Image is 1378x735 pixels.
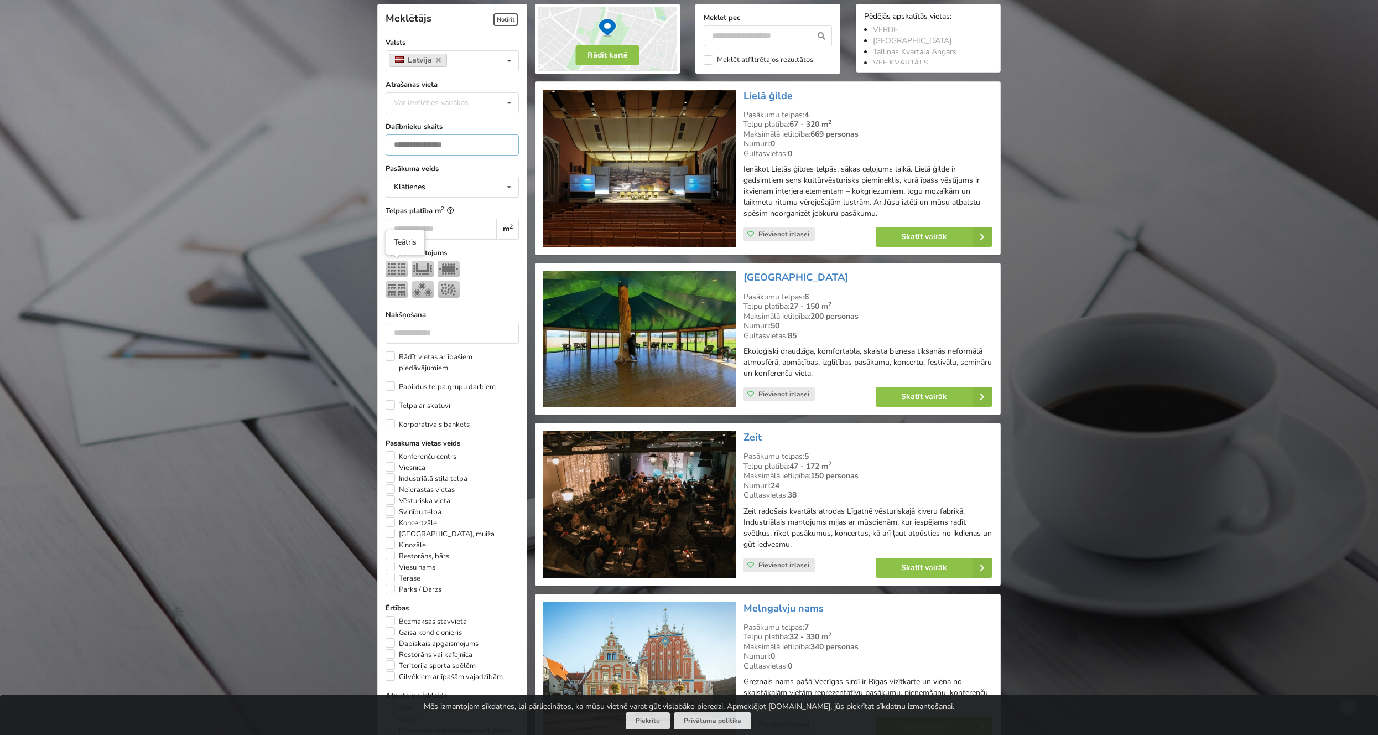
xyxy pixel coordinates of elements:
div: Klātienes [394,183,425,191]
label: Viesu nams [386,562,435,573]
strong: 0 [788,661,792,671]
strong: 38 [788,490,797,500]
label: Neierastas vietas [386,484,455,495]
sup: 2 [509,222,513,231]
label: Dalībnieku skaits [386,121,519,132]
label: Teritorija sporta spēlēm [386,660,476,671]
img: Klase [386,281,408,298]
img: Konferenču centrs | Rīga | Lielā ģilde [543,90,735,247]
div: Telpu platība: [743,632,992,642]
a: Tallinas Kvartāla Angārs [873,46,956,57]
img: Industriālā stila telpa | Līgatne | Zeit [543,431,735,578]
strong: 85 [788,330,797,341]
a: VERDE [873,24,898,35]
a: Skatīt vairāk [876,558,992,578]
img: Konferenču centrs | Jelgavas novads | LIZARI ART Village [543,271,735,407]
sup: 2 [828,630,831,639]
label: Svinību telpa [386,506,441,517]
p: Ienākot Lielās ģildes telpās, sākas ceļojums laikā. Lielā ģilde ir gadsimtiem sens kultūrvēsturis... [743,164,992,219]
sup: 2 [828,300,831,308]
span: Pievienot izlasei [758,390,809,398]
label: Korporatīvais bankets [386,419,470,430]
label: Parks / Dārzs [386,584,441,595]
label: Vēsturiska vieta [386,495,450,506]
a: VEF KVARTĀLS [873,58,929,68]
a: Latvija [389,54,447,67]
img: table_icon_5_off.png [386,261,408,277]
a: [GEOGRAPHIC_DATA] [743,271,848,284]
button: Piekrītu [626,712,670,729]
img: Bankets [412,281,434,298]
label: Meklēt pēc [704,12,832,23]
div: Pasākumu telpas: [743,623,992,633]
sup: 2 [441,205,444,212]
a: Zeit [743,431,762,444]
label: Gaisa kondicionieris [386,627,462,638]
label: Pasākuma vietas veids [386,438,519,449]
label: Pasākuma veids [386,163,519,174]
strong: 0 [788,148,792,159]
strong: 50 [771,320,779,331]
span: Pievienot izlasei [758,561,809,570]
span: Pievienot izlasei [758,230,809,239]
label: Terase [386,573,420,584]
label: [GEOGRAPHIC_DATA], muiža [386,529,495,540]
label: Telpas izkārtojums [386,247,519,258]
img: U-Veids [412,261,434,277]
div: Numuri: [743,651,992,661]
div: m [496,219,519,240]
strong: 32 - 330 m [789,632,831,642]
div: Pēdējās apskatītās vietas: [864,12,992,23]
strong: 4 [804,110,809,120]
div: Numuri: [743,321,992,331]
strong: 5 [804,451,809,462]
img: Pieņemšana [438,281,460,298]
sup: 2 [828,459,831,468]
div: Gultasvietas: [743,331,992,341]
span: Notīrīt [493,13,518,26]
label: Cilvēkiem ar īpašām vajadzībām [386,671,503,682]
div: Maksimālā ietilpība: [743,642,992,652]
label: Konferenču centrs [386,451,456,462]
label: Nakšņošana [386,309,519,320]
p: Zeit radošais kvartāls atrodas Līgatnē vēsturiskajā ķiveru fabrikā. Industriālais mantojums mijas... [743,506,992,550]
a: Skatīt vairāk [876,227,992,247]
div: Telpu platība: [743,462,992,472]
label: Kinozāle [386,540,426,551]
label: Restorāns, bārs [386,551,449,562]
strong: 27 - 150 m [789,301,831,312]
label: Telpa ar skatuvi [386,400,450,411]
p: Ekoloģiski draudzīga, komfortabla, skaista biznesa tikšanās neformālā atmosfērā, apmācības, izglī... [743,346,992,379]
strong: 200 personas [810,311,859,322]
p: Greznais nams pašā Vecrīgas sirdī ir Rīgas vizītkarte un viena no skaistākajām vietām reprezentat... [743,676,992,710]
label: Meklēt atfiltrētajos rezultātos [704,55,813,65]
label: Bezmaksas stāvvieta [386,616,467,627]
strong: 150 personas [810,470,859,481]
label: Koncertzāle [386,517,437,529]
span: Meklētājs [386,12,431,25]
div: Telpu platība: [743,120,992,130]
label: Valsts [386,37,519,48]
a: [GEOGRAPHIC_DATA] [873,35,951,46]
div: Gultasvietas: [743,661,992,671]
strong: 67 - 320 m [789,119,831,130]
label: Atrašanās vieta [386,79,519,90]
strong: 0 [771,138,775,149]
button: Rādīt kartē [576,45,639,65]
strong: 0 [771,651,775,661]
div: Maksimālā ietilpība: [743,130,992,139]
img: Sapulce [438,261,460,277]
strong: 7 [804,622,809,633]
a: Skatīt vairāk [876,387,992,407]
div: Maksimālā ietilpība: [743,471,992,481]
label: Papildus telpa grupu darbiem [386,381,496,392]
strong: 24 [771,480,779,491]
div: Numuri: [743,139,992,149]
strong: 340 personas [810,641,859,652]
div: Pasākumu telpas: [743,452,992,462]
label: Atpūta un izklaide [386,690,519,701]
img: Rādīt kartē [535,4,680,74]
a: Melngalvju nams [743,602,824,615]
